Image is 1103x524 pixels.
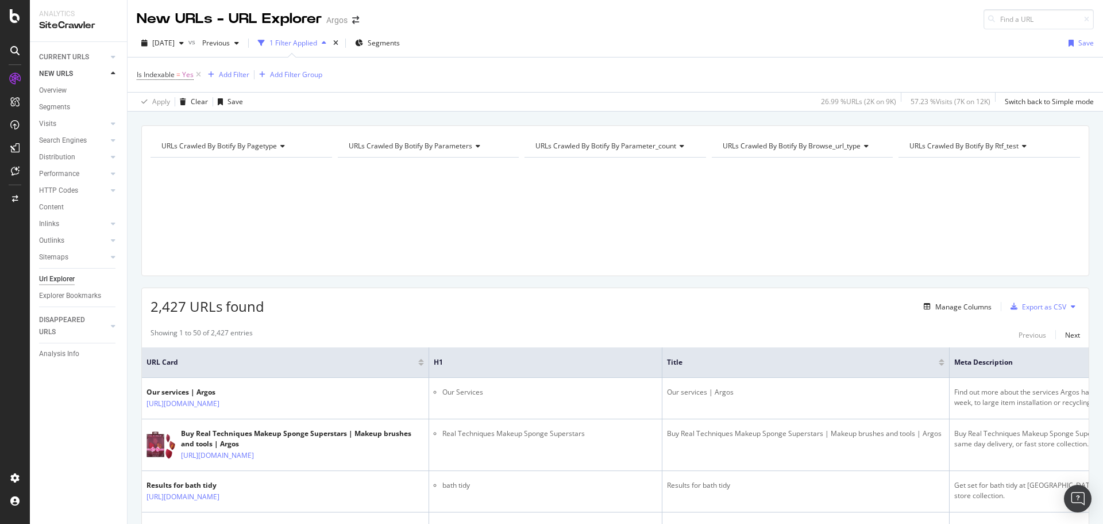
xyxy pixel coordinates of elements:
[151,328,253,342] div: Showing 1 to 50 of 2,427 entries
[203,68,249,82] button: Add Filter
[1022,302,1066,312] div: Export as CSV
[907,137,1070,155] h4: URLs Crawled By Botify By rtf_test
[911,97,990,106] div: 57.23 % Visits ( 7K on 12K )
[1064,34,1094,52] button: Save
[39,101,119,113] a: Segments
[182,67,194,83] span: Yes
[39,201,64,213] div: Content
[39,135,87,147] div: Search Engines
[39,348,119,360] a: Analysis Info
[175,93,208,111] button: Clear
[151,297,264,316] span: 2,427 URLs found
[39,151,75,163] div: Distribution
[191,97,208,106] div: Clear
[137,93,170,111] button: Apply
[152,38,175,48] span: 2025 Sep. 10th
[1078,38,1094,48] div: Save
[39,235,107,247] a: Outlinks
[198,34,244,52] button: Previous
[39,118,56,130] div: Visits
[137,9,322,29] div: New URLs - URL Explorer
[152,97,170,106] div: Apply
[723,141,861,151] span: URLs Crawled By Botify By browse_url_type
[181,450,254,461] a: [URL][DOMAIN_NAME]
[434,357,640,368] span: H1
[667,387,944,397] div: Our services | Argos
[533,137,696,155] h4: URLs Crawled By Botify By parameter_count
[1064,485,1092,512] div: Open Intercom Messenger
[39,251,68,263] div: Sitemaps
[1000,93,1094,111] button: Switch back to Simple mode
[39,235,64,247] div: Outlinks
[137,34,188,52] button: [DATE]
[331,37,341,49] div: times
[146,480,269,491] div: Results for bath tidy
[1006,297,1066,316] button: Export as CSV
[1019,330,1046,340] div: Previous
[667,357,921,368] span: Title
[137,70,175,79] span: Is Indexable
[39,9,118,19] div: Analytics
[442,387,657,397] li: Our Services
[253,34,331,52] button: 1 Filter Applied
[39,273,75,285] div: Url Explorer
[269,38,317,48] div: 1 Filter Applied
[39,51,107,63] a: CURRENT URLS
[39,273,119,285] a: Url Explorer
[146,431,175,460] img: main image
[1065,328,1080,342] button: Next
[146,491,219,503] a: [URL][DOMAIN_NAME]
[442,429,657,439] li: Real Techniques Makeup Sponge Superstars
[39,135,107,147] a: Search Engines
[198,38,230,48] span: Previous
[39,290,101,302] div: Explorer Bookmarks
[161,141,277,151] span: URLs Crawled By Botify By pagetype
[39,19,118,32] div: SiteCrawler
[39,218,107,230] a: Inlinks
[39,85,119,97] a: Overview
[39,68,107,80] a: NEW URLS
[39,251,107,263] a: Sitemaps
[213,93,243,111] button: Save
[39,168,107,180] a: Performance
[39,101,70,113] div: Segments
[349,141,472,151] span: URLs Crawled By Botify By parameters
[442,480,657,491] li: bath tidy
[39,314,97,338] div: DISAPPEARED URLS
[39,201,119,213] a: Content
[176,70,180,79] span: =
[919,300,992,313] button: Manage Columns
[821,97,896,106] div: 26.99 % URLs ( 2K on 9K )
[535,141,676,151] span: URLs Crawled By Botify By parameter_count
[935,302,992,312] div: Manage Columns
[39,218,59,230] div: Inlinks
[181,429,424,449] div: Buy Real Techniques Makeup Sponge Superstars | Makeup brushes and tools | Argos
[39,68,73,80] div: NEW URLS
[346,137,509,155] h4: URLs Crawled By Botify By parameters
[909,141,1019,151] span: URLs Crawled By Botify By rtf_test
[326,14,348,26] div: Argos
[146,357,415,368] span: URL Card
[188,37,198,47] span: vs
[254,68,322,82] button: Add Filter Group
[39,348,79,360] div: Analysis Info
[39,185,107,197] a: HTTP Codes
[39,51,89,63] div: CURRENT URLS
[270,70,322,79] div: Add Filter Group
[1019,328,1046,342] button: Previous
[39,290,119,302] a: Explorer Bookmarks
[667,429,944,439] div: Buy Real Techniques Makeup Sponge Superstars | Makeup brushes and tools | Argos
[368,38,400,48] span: Segments
[159,137,322,155] h4: URLs Crawled By Botify By pagetype
[1005,97,1094,106] div: Switch back to Simple mode
[39,168,79,180] div: Performance
[1065,330,1080,340] div: Next
[352,16,359,24] div: arrow-right-arrow-left
[350,34,404,52] button: Segments
[39,85,67,97] div: Overview
[39,185,78,197] div: HTTP Codes
[227,97,243,106] div: Save
[146,387,269,397] div: Our services | Argos
[39,314,107,338] a: DISAPPEARED URLS
[146,398,219,410] a: [URL][DOMAIN_NAME]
